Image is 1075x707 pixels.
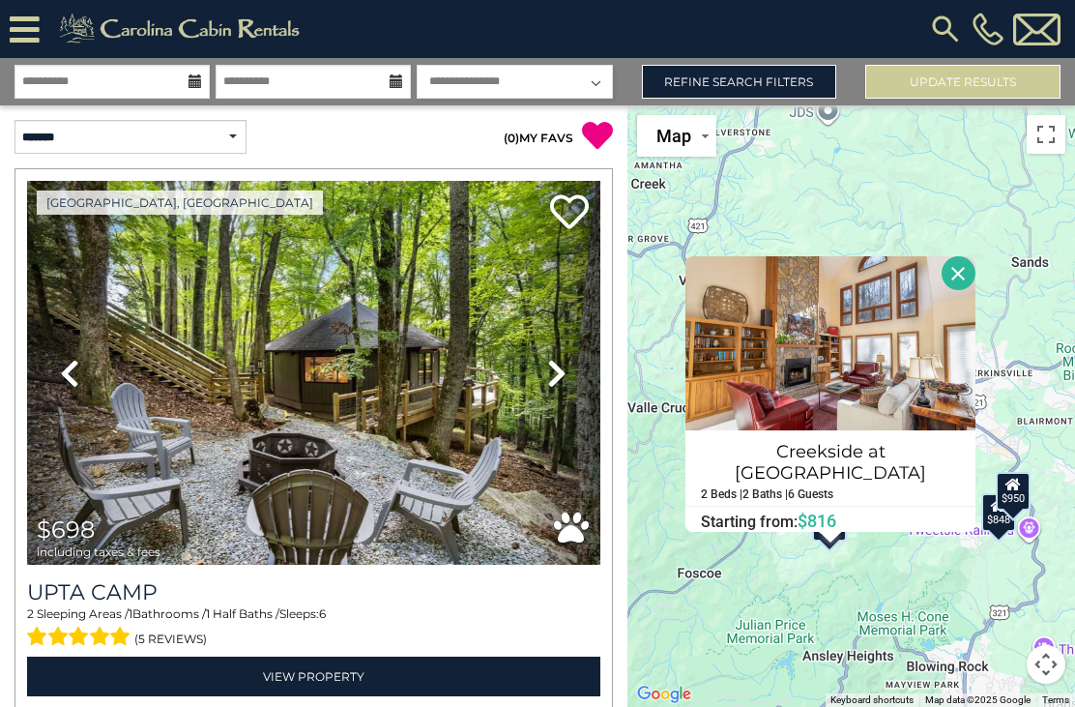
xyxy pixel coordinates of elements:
h4: Creekside at [GEOGRAPHIC_DATA] [686,436,974,488]
span: 6 [319,606,326,621]
img: thumbnail_167080979.jpeg [27,181,600,565]
img: Google [632,682,696,707]
img: Khaki-logo.png [49,10,316,48]
img: Creekside at Yonahlossee [685,256,975,430]
h6: Starting from: [686,512,974,531]
span: Map data ©2025 Google [925,694,1031,705]
a: View Property [27,657,600,696]
button: Update Results [865,65,1060,99]
a: Refine Search Filters [642,65,837,99]
div: $848 [981,493,1016,532]
button: Keyboard shortcuts [830,693,914,707]
span: 0 [508,131,515,145]
img: search-regular.svg [928,12,963,46]
a: [GEOGRAPHIC_DATA], [GEOGRAPHIC_DATA] [37,191,323,215]
a: Open this area in Google Maps (opens a new window) [632,682,696,707]
a: Upta Camp [27,579,600,605]
span: including taxes & fees [37,545,160,558]
span: (5 reviews) [134,627,207,652]
span: 2 [27,606,34,621]
span: Map [656,126,691,146]
button: Toggle fullscreen view [1027,115,1065,154]
span: 1 Half Baths / [206,606,279,621]
span: $698 [37,516,95,544]
a: Creekside at [GEOGRAPHIC_DATA] 2 Beds | 2 Baths | 6 Guests Starting from:$816 [685,430,975,532]
div: $950 [997,472,1031,511]
span: 1 [129,606,132,621]
button: Close [942,256,975,290]
a: Terms (opens in new tab) [1042,694,1069,705]
button: Map camera controls [1027,645,1065,684]
button: Change map style [637,115,716,157]
h5: 2 Beds | [701,488,742,501]
div: Sleeping Areas / Bathrooms / Sleeps: [27,605,600,652]
span: $816 [798,511,836,531]
h5: 2 Baths | [742,488,788,501]
a: [PHONE_NUMBER] [968,13,1008,45]
span: ( ) [504,131,519,145]
a: Add to favorites [550,192,589,234]
a: (0)MY FAVS [504,131,573,145]
h5: 6 Guests [788,488,833,501]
